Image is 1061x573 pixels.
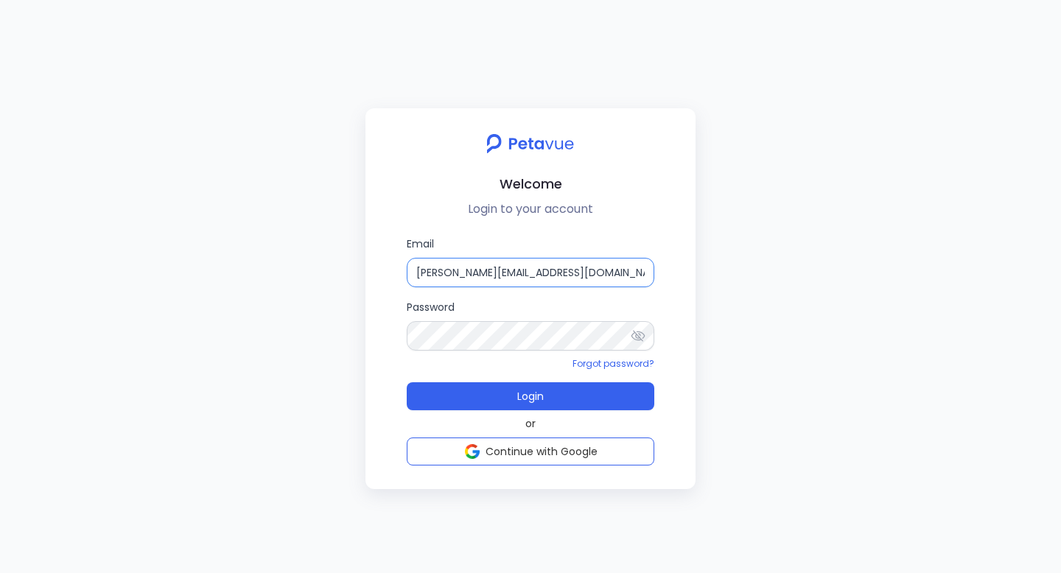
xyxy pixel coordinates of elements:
h2: Welcome [377,173,684,194]
span: or [525,416,536,432]
a: Forgot password? [572,357,654,370]
span: Login [517,389,544,404]
button: Login [407,382,654,410]
img: petavue logo [477,126,584,161]
label: Email [407,236,654,287]
label: Password [407,299,654,351]
input: Password [407,321,654,351]
p: Login to your account [377,200,684,218]
input: Email [407,258,654,287]
span: Continue with Google [486,444,598,459]
button: Continue with Google [407,437,654,465]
